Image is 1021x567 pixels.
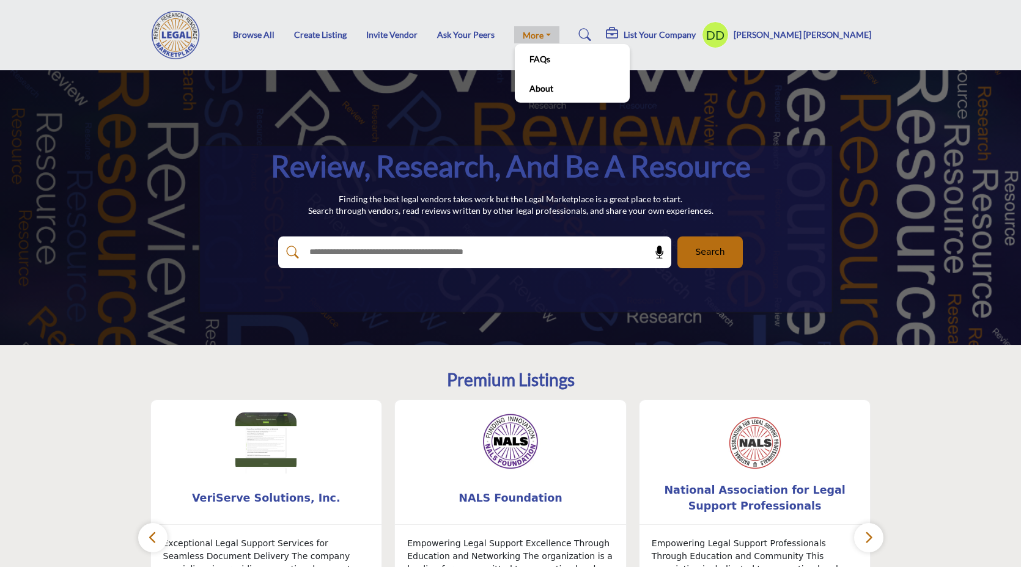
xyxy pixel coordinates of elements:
[413,490,608,506] span: NALS Foundation
[308,193,713,205] p: Finding the best legal vendors takes work but the Legal Marketplace is a great place to start.
[734,29,871,41] h5: [PERSON_NAME] [PERSON_NAME]
[724,412,786,474] img: National Association for Legal Support Professionals
[233,29,275,40] a: Browse All
[150,10,208,59] img: Site Logo
[514,26,559,43] a: More
[271,147,751,185] h1: Review, Research, and be a Resource
[294,29,347,40] a: Create Listing
[308,205,713,217] p: Search through vendors, read reviews written by other legal professionals, and share your own exp...
[366,29,418,40] a: Invite Vendor
[606,27,696,42] div: List Your Company
[169,490,364,506] span: VeriServe Solutions, Inc.
[702,21,729,48] button: Show hide supplier dropdown
[658,482,852,514] b: National Association for Legal Support Professionals
[480,412,541,474] img: NALS Foundation
[235,412,297,474] img: VeriServe Solutions, Inc.
[437,29,495,40] a: Ask Your Peers
[447,370,575,390] h2: Premium Listings
[521,50,624,67] a: FAQs
[640,482,871,514] a: National Association for Legal Support Professionals
[413,482,608,514] b: NALS Foundation
[521,79,624,97] a: About
[677,236,743,268] button: Search
[567,25,599,45] a: Search
[169,482,364,514] b: VeriServe Solutions, Inc.
[695,246,724,258] span: Search
[624,29,696,40] h5: List Your Company
[395,482,626,514] a: NALS Foundation
[151,482,382,514] a: VeriServe Solutions, Inc.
